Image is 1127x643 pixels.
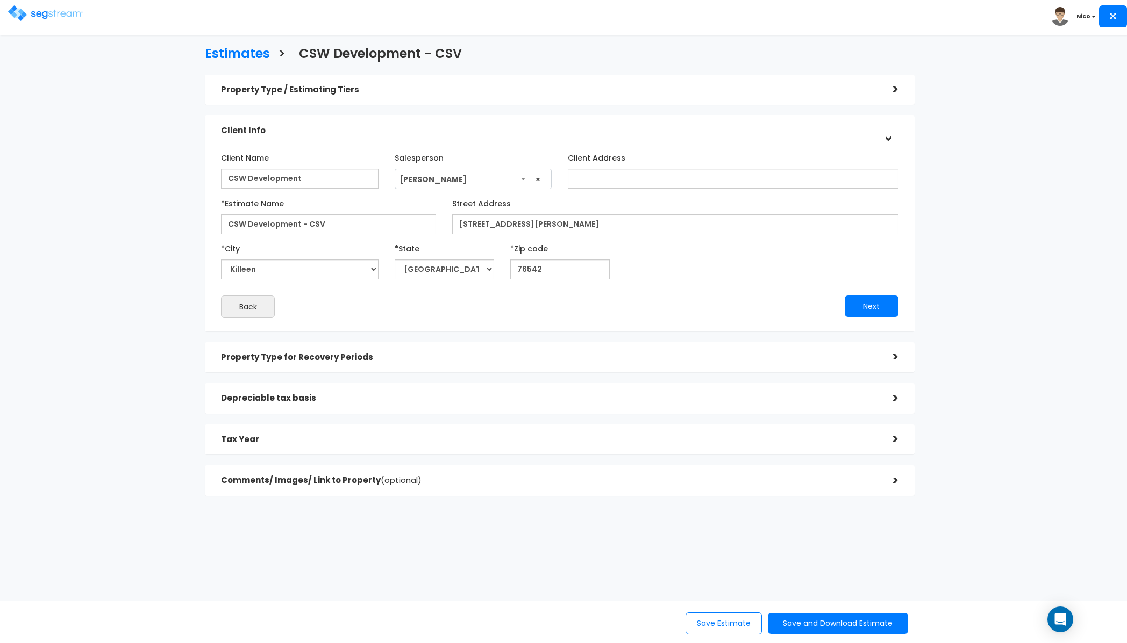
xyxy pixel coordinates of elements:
[877,431,898,447] div: >
[879,120,896,141] div: >
[536,169,540,190] span: ×
[197,36,270,69] a: Estimates
[221,435,877,444] h5: Tax Year
[1051,7,1069,26] img: avatar.png
[205,47,270,63] h3: Estimates
[291,36,462,69] a: CSW Development - CSV
[221,85,877,95] h5: Property Type / Estimating Tiers
[877,349,898,365] div: >
[381,474,422,486] span: (optional)
[686,612,762,634] button: Save Estimate
[877,472,898,489] div: >
[221,476,877,485] h5: Comments/ Images/ Link to Property
[395,169,552,189] span: Zack Driscoll
[877,390,898,407] div: >
[845,295,898,317] button: Next
[221,149,269,163] label: Client Name
[877,81,898,98] div: >
[221,240,240,254] label: *City
[299,47,462,63] h3: CSW Development - CSV
[395,240,419,254] label: *State
[1076,12,1090,20] b: Nico
[452,194,511,209] label: Street Address
[1047,606,1073,632] div: Open Intercom Messenger
[221,353,877,362] h5: Property Type for Recovery Periods
[221,295,275,318] button: Back
[221,394,877,403] h5: Depreciable tax basis
[768,613,908,634] button: Save and Download Estimate
[8,5,83,21] img: logo.png
[395,149,444,163] label: Salesperson
[395,169,551,190] span: Zack Driscoll
[510,240,548,254] label: *Zip code
[568,149,625,163] label: Client Address
[221,126,877,135] h5: Client Info
[278,47,286,63] h3: >
[221,194,284,209] label: *Estimate Name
